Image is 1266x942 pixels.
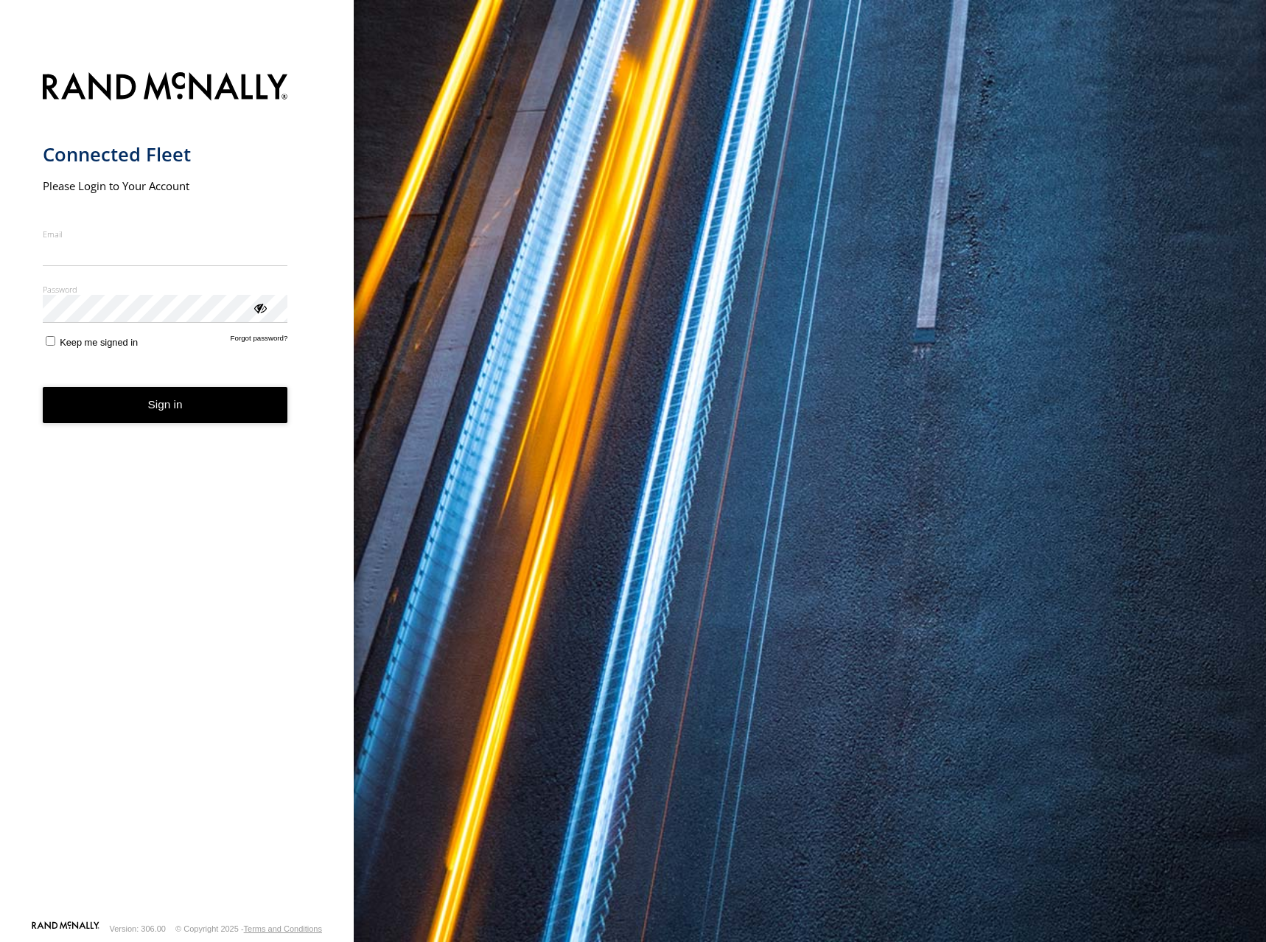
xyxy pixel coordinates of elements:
[43,63,312,920] form: main
[175,924,322,933] div: © Copyright 2025 -
[43,387,288,423] button: Sign in
[244,924,322,933] a: Terms and Conditions
[43,69,288,107] img: Rand McNally
[43,178,288,193] h2: Please Login to Your Account
[32,921,99,936] a: Visit our Website
[43,142,288,167] h1: Connected Fleet
[231,334,288,348] a: Forgot password?
[43,284,288,295] label: Password
[43,228,288,240] label: Email
[110,924,166,933] div: Version: 306.00
[46,336,55,346] input: Keep me signed in
[252,300,267,315] div: ViewPassword
[60,337,138,348] span: Keep me signed in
